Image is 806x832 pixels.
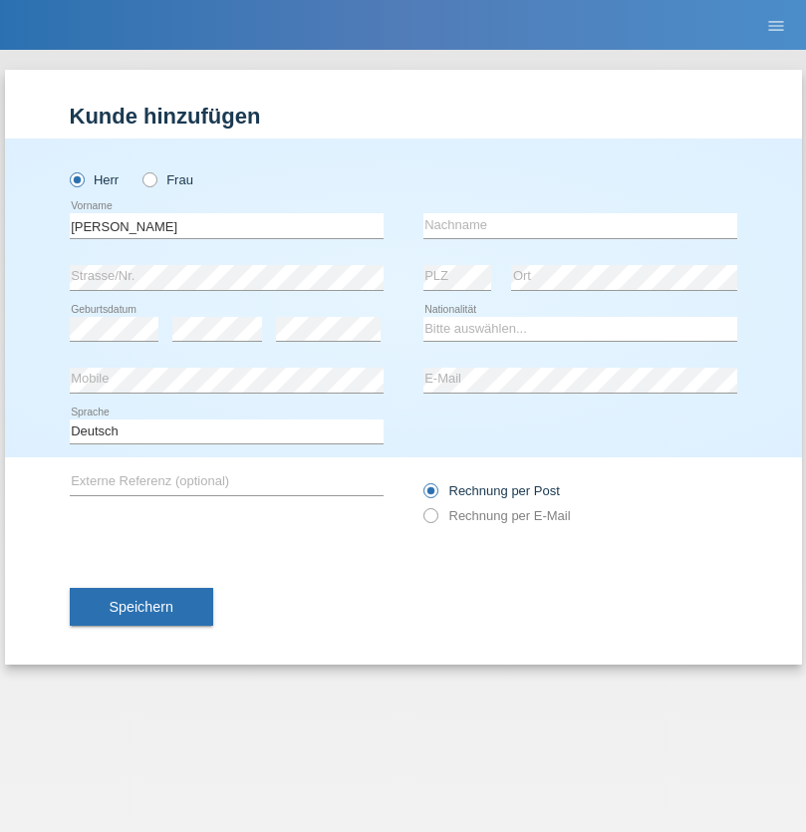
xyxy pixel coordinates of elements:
[142,172,155,185] input: Frau
[423,508,436,533] input: Rechnung per E-Mail
[423,508,571,523] label: Rechnung per E-Mail
[110,599,173,615] span: Speichern
[423,483,560,498] label: Rechnung per Post
[70,172,83,185] input: Herr
[756,19,796,31] a: menu
[423,483,436,508] input: Rechnung per Post
[142,172,193,187] label: Frau
[766,16,786,36] i: menu
[70,172,120,187] label: Herr
[70,104,737,129] h1: Kunde hinzufügen
[70,588,213,626] button: Speichern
